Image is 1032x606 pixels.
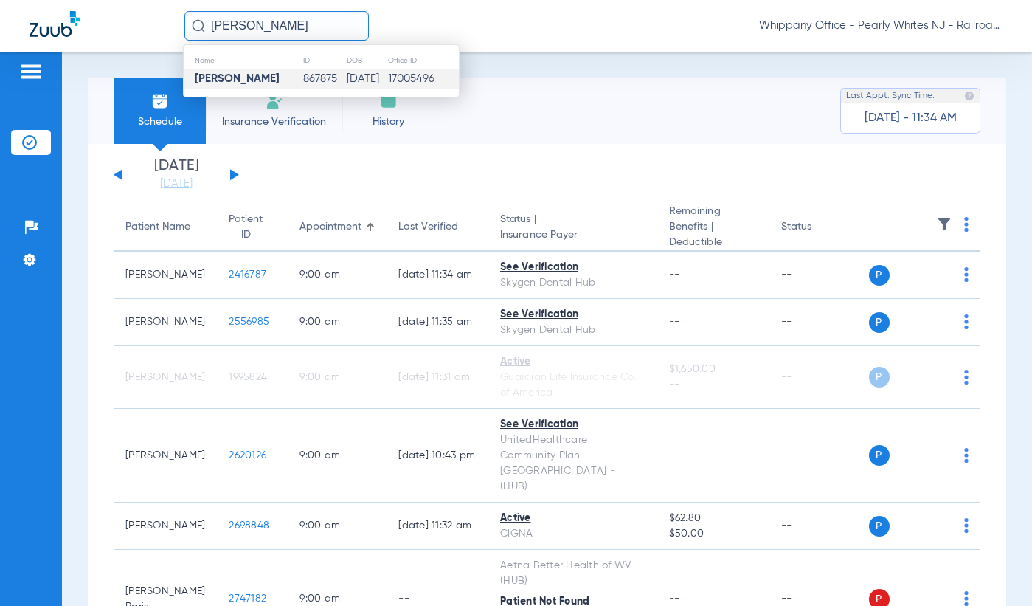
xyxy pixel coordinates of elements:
span: P [869,265,890,286]
img: Search Icon [192,19,205,32]
td: [PERSON_NAME] [114,503,217,550]
img: group-dot-blue.svg [964,314,969,329]
span: History [353,114,423,129]
span: 2747182 [229,593,266,604]
td: [DATE] 11:35 AM [387,299,488,346]
li: [DATE] [132,159,221,191]
span: $62.80 [669,511,758,526]
div: Patient ID [229,212,276,243]
div: Skygen Dental Hub [500,275,645,291]
span: [DATE] - 11:34 AM [865,111,957,125]
strong: [PERSON_NAME] [195,73,280,84]
td: 9:00 AM [288,252,387,299]
td: 9:00 AM [288,346,387,409]
span: $50.00 [669,526,758,542]
span: 2698848 [229,520,269,531]
td: [DATE] [346,69,387,89]
td: 867875 [302,69,346,89]
div: Active [500,511,645,526]
img: group-dot-blue.svg [964,448,969,463]
span: Last Appt. Sync Time: [846,89,935,103]
img: History [380,92,398,110]
td: [DATE] 11:32 AM [387,503,488,550]
div: Last Verified [398,219,458,235]
span: $1,650.00 [669,362,758,377]
th: Name [184,52,302,69]
td: [PERSON_NAME] [114,346,217,409]
img: group-dot-blue.svg [964,370,969,385]
img: hamburger-icon [19,63,43,80]
span: Whippany Office - Pearly Whites NJ - Railroad Plaza Dental Associates LLC - Whippany General [759,18,1002,33]
div: CIGNA [500,526,645,542]
div: Skygen Dental Hub [500,323,645,338]
span: 1995824 [229,372,267,382]
th: Remaining Benefits | [657,204,769,252]
td: [PERSON_NAME] [114,409,217,503]
img: filter.svg [937,217,952,232]
div: Active [500,354,645,370]
span: -- [669,269,680,280]
span: P [869,445,890,466]
th: Status [769,204,869,252]
span: 2416787 [229,269,266,280]
img: Manual Insurance Verification [266,92,283,110]
div: UnitedHealthcare Community Plan - [GEOGRAPHIC_DATA] - (HUB) [500,433,645,495]
div: Appointment [299,219,361,235]
div: Appointment [299,219,375,235]
td: -- [769,252,869,299]
a: [DATE] [132,176,221,191]
span: P [869,367,890,388]
th: Status | [488,204,657,252]
div: Guardian Life Insurance Co. of America [500,370,645,401]
img: Zuub Logo [30,11,80,37]
img: last sync help info [964,91,974,101]
td: 9:00 AM [288,409,387,503]
td: [DATE] 11:34 AM [387,252,488,299]
span: Insurance Payer [500,227,645,243]
span: -- [669,450,680,461]
span: -- [669,593,680,604]
div: Patient ID [229,212,263,243]
span: P [869,312,890,333]
td: -- [769,299,869,346]
td: -- [769,503,869,550]
div: See Verification [500,417,645,433]
input: Search for patients [184,11,369,41]
td: 17005496 [387,69,459,89]
th: Office ID [387,52,459,69]
span: Insurance Verification [217,114,331,129]
span: -- [669,377,758,393]
img: group-dot-blue.svg [964,518,969,533]
span: Schedule [125,114,195,129]
td: -- [769,409,869,503]
span: P [869,516,890,537]
img: Schedule [151,92,169,110]
div: Aetna Better Health of WV - (HUB) [500,558,645,589]
td: -- [769,346,869,409]
img: group-dot-blue.svg [964,267,969,282]
td: 9:00 AM [288,503,387,550]
div: Last Verified [398,219,477,235]
td: [PERSON_NAME] [114,252,217,299]
span: Deductible [669,235,758,250]
span: 2556985 [229,317,269,327]
span: -- [669,317,680,327]
span: 2620126 [229,450,266,461]
td: [DATE] 11:31 AM [387,346,488,409]
th: ID [302,52,346,69]
td: [PERSON_NAME] [114,299,217,346]
img: group-dot-blue.svg [964,217,969,232]
iframe: Chat Widget [958,535,1032,606]
td: [DATE] 10:43 PM [387,409,488,503]
div: Patient Name [125,219,190,235]
td: 9:00 AM [288,299,387,346]
th: DOB [346,52,387,69]
div: See Verification [500,307,645,323]
div: See Verification [500,260,645,275]
div: Patient Name [125,219,205,235]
